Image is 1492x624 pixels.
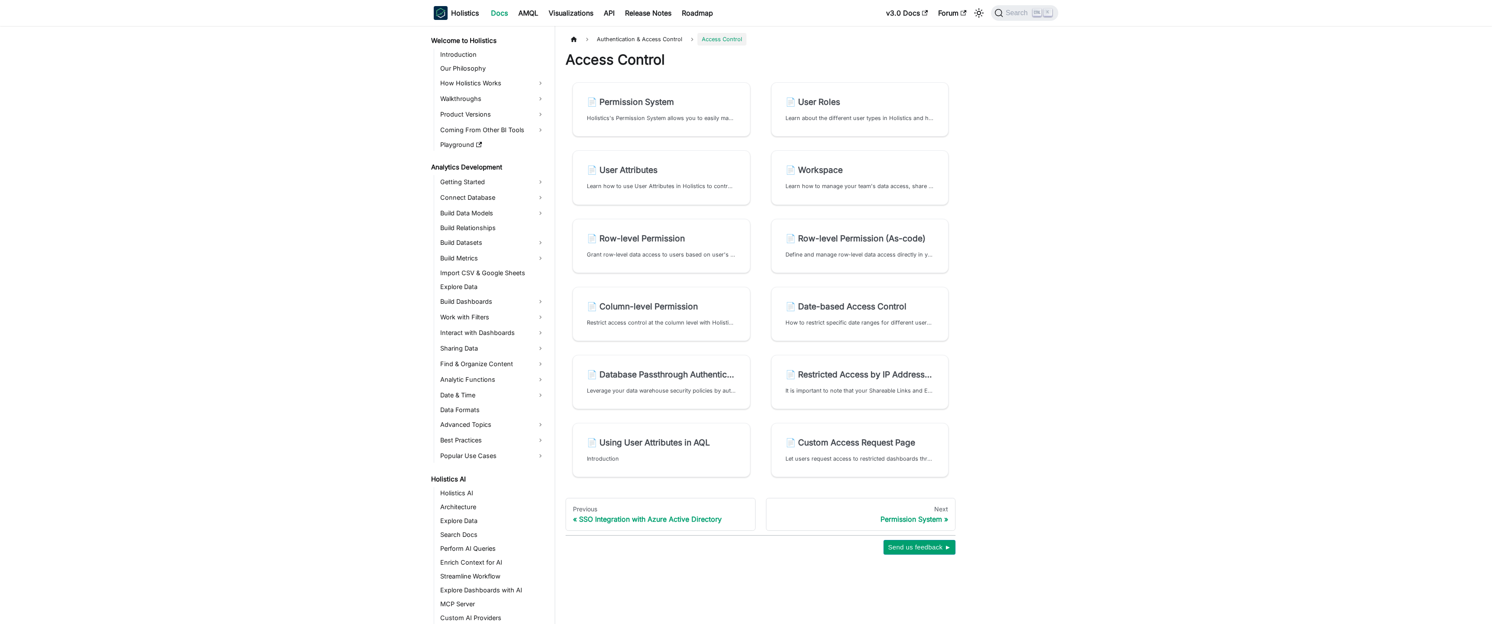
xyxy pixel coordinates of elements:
a: Explore Data [438,515,547,527]
a: MCP Server [438,598,547,610]
a: Enrich Context for AI [438,556,547,569]
div: Permission System [773,515,949,523]
a: PreviousSSO Integration with Azure Active Directory [566,498,756,531]
h1: Access Control [566,51,955,68]
a: Date & Time [438,388,547,402]
a: Build Metrics [438,251,547,265]
a: Coming From Other BI Tools [438,123,547,137]
nav: Docs sidebar [425,26,555,624]
a: Work with Filters [438,310,547,324]
p: It is important to note that your Shareable Links and Embedded Dashboards are publicly accessible... [785,387,935,395]
a: Interact with Dashboards [438,326,547,340]
a: 📄️ Permission SystemHolistics's Permission System allows you to easily manage permission control ... [573,82,750,136]
a: Perform AI Queries [438,543,547,555]
a: Data Formats [438,404,547,416]
a: Sharing Data [438,341,547,355]
a: Roadmap [677,6,718,20]
a: HolisticsHolistics [434,6,479,20]
a: 📄️ Restricted Access by IP Addresses (IP Whitelisting)It is important to note that your Shareable... [771,355,949,409]
a: Search Docs [438,529,547,541]
span: Authentication & Access Control [592,33,687,45]
a: Welcome to Holistics [429,35,547,47]
a: Best Practices [438,433,547,447]
a: 📄️ Using User Attributes in AQLIntroduction [573,423,750,477]
nav: Docs pages [566,498,955,531]
a: Analytic Functions [438,373,547,387]
img: Holistics [434,6,448,20]
p: Leverage your data warehouse security policies by authenticating users with their individual data... [587,387,736,395]
nav: Breadcrumbs [566,33,955,45]
a: Forum [933,6,972,20]
a: Build Datasets [438,236,547,250]
a: Our Philosophy [438,62,547,75]
button: Search (Ctrl+K) [991,5,1058,21]
a: 📄️ Column-level PermissionRestrict access control at the column level with Holistics' Column-leve... [573,287,750,341]
span: Send us feedback ► [888,542,951,553]
a: API [599,6,620,20]
a: Holistics AI [438,487,547,499]
p: Learn about the different user types in Holistics and how they can help you streamline your workflow [785,114,935,122]
a: Introduction [438,49,547,61]
p: Introduction [587,455,736,463]
a: Advanced Topics [438,418,547,432]
p: Learn how to manage your team's data access, share reports, and track progress with Holistics's w... [785,182,935,190]
span: Access Control [697,33,746,45]
h2: User Attributes [587,165,736,175]
a: AMQL [513,6,543,20]
h2: Permission System [587,97,736,107]
a: Holistics AI [429,473,547,485]
h2: Row-level Permission (As-code) [785,233,935,244]
kbd: K [1044,9,1052,16]
a: Visualizations [543,6,599,20]
a: How Holistics Works [438,76,547,90]
p: Define and manage row-level data access directly in your dataset code for greater flexibility and... [785,250,935,259]
a: Explore Dashboards with AI [438,584,547,596]
a: Connect Database [438,191,547,205]
p: Learn how to use User Attributes in Holistics to control data access with Dataset's Row-level Per... [587,182,736,190]
a: Walkthroughs [438,92,547,106]
div: Previous [573,505,748,513]
h2: Row-level Permission [587,233,736,244]
a: Home page [566,33,582,45]
div: SSO Integration with Azure Active Directory [573,515,748,523]
a: Analytics Development [429,161,547,173]
a: 📄️ User AttributesLearn how to use User Attributes in Holistics to control data access with Datas... [573,150,750,205]
a: Find & Organize Content [438,357,547,371]
p: Holistics's Permission System allows you to easily manage permission control at Data Source and D... [587,114,736,122]
button: Send us feedback ► [883,540,955,555]
h2: User Roles [785,97,935,107]
a: v3.0 Docs [881,6,933,20]
a: 📄️ WorkspaceLearn how to manage your team's data access, share reports, and track progress with H... [771,150,949,205]
a: Custom AI Providers [438,612,547,624]
h2: Restricted Access by IP Addresses (IP Whitelisting) [785,369,935,380]
div: Next [773,505,949,513]
a: 📄️ Custom Access Request PageLet users request access to restricted dashboards through customized... [771,423,949,477]
p: Grant row-level data access to users based on user's attributes data [587,250,736,259]
h2: Using User Attributes in AQL [587,437,736,448]
a: Streamline Workflow [438,570,547,582]
a: Playground [438,139,547,151]
a: NextPermission System [766,498,956,531]
h2: Database Passthrough Authentication [587,369,736,380]
a: Build Dashboards [438,295,547,309]
button: Switch between dark and light mode (currently light mode) [972,6,986,20]
a: Build Relationships [438,222,547,234]
a: Popular Use Cases [438,449,547,463]
a: Import CSV & Google Sheets [438,267,547,279]
a: Getting Started [438,175,547,189]
a: 📄️ Row-level Permission (As-code)Define and manage row-level data access directly in your dataset... [771,219,949,273]
p: Restrict access control at the column level with Holistics' Column-level Permission feature [587,318,736,327]
a: Product Versions [438,107,547,121]
a: Explore Data [438,281,547,293]
p: Let users request access to restricted dashboards through customized forms and workflows [785,455,935,463]
span: Search [1003,9,1033,17]
a: 📄️ Database Passthrough AuthenticationLeverage your data warehouse security policies by authentic... [573,355,750,409]
a: Docs [486,6,513,20]
a: 📄️ Row-level PermissionGrant row-level data access to users based on user's attributes data [573,219,750,273]
h2: Column-level Permission [587,301,736,312]
a: Architecture [438,501,547,513]
a: Release Notes [620,6,677,20]
h2: Custom Access Request Page [785,437,935,448]
h2: Date-based Access Control [785,301,935,312]
a: Build Data Models [438,206,547,220]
